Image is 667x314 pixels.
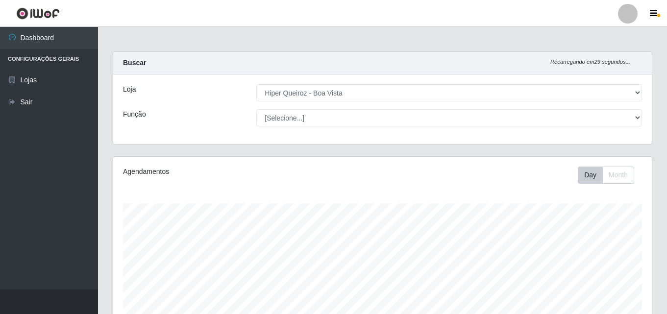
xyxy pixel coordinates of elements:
[602,167,634,184] button: Month
[578,167,603,184] button: Day
[123,59,146,67] strong: Buscar
[550,59,630,65] i: Recarregando em 29 segundos...
[578,167,642,184] div: Toolbar with button groups
[578,167,634,184] div: First group
[123,84,136,95] label: Loja
[16,7,60,20] img: CoreUI Logo
[123,167,331,177] div: Agendamentos
[123,109,146,120] label: Função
